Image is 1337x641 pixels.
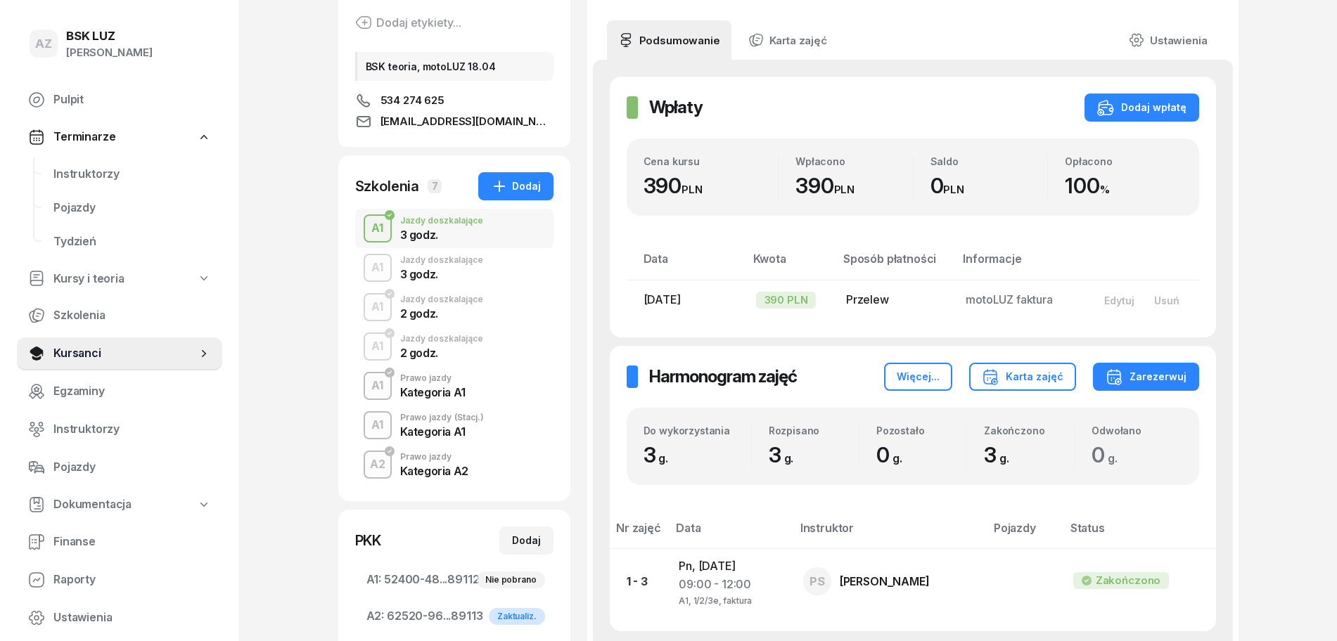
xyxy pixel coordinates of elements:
span: Egzaminy [53,382,211,401]
div: A1 [366,216,389,240]
div: Nie pobrano [477,571,544,588]
th: Kwota [745,250,835,280]
th: Informacje [954,250,1083,280]
button: A1Jazdy doszkalające3 godz. [355,209,554,248]
span: 52400-48...89112 [366,571,542,589]
div: Wpłacono [795,155,913,167]
span: 3 [644,442,676,467]
div: Zaktualiz. [489,608,544,625]
button: Usuń [1144,289,1189,312]
div: 09:00 - 12:00 [679,576,781,594]
div: Szkolenia [355,176,420,196]
a: Pojazdy [42,191,222,225]
div: Dodaj etykiety... [355,14,461,31]
span: Pulpit [53,91,211,109]
a: Instruktorzy [42,157,222,191]
small: g. [999,451,1009,465]
a: Raporty [17,563,222,597]
div: Kategoria A1 [400,426,484,437]
div: Usuń [1154,294,1179,306]
div: Dodaj [491,178,541,195]
div: BSK teoria, motoLUZ 18.04 [355,52,554,81]
a: Tydzień [42,225,222,259]
span: Dokumentacja [53,496,132,514]
div: 390 [644,173,779,199]
div: Dodaj [512,532,541,549]
a: Instruktorzy [17,413,222,446]
div: A1 [366,374,389,398]
a: Dokumentacja [17,488,222,521]
span: Tydzień [53,233,211,251]
button: A1 [364,254,392,282]
div: A1, 1/2/3e, faktura [679,593,781,605]
span: (Stacj.) [454,413,484,422]
span: Kursy i teoria [53,270,124,288]
div: Pozostało [876,425,966,436]
button: A1 [364,411,392,439]
div: Kategoria A1 [400,387,466,398]
button: A1Prawo jazdyKategoria A1 [355,366,554,406]
button: A1 [364,372,392,400]
div: Cena kursu [644,155,779,167]
div: PKK [355,531,382,550]
td: 1 - 3 [610,549,668,614]
div: 3 godz. [400,268,483,280]
div: Więcej... [897,368,940,385]
div: Jazdy doszkalające [400,216,483,225]
div: Zakończono [1096,571,1160,590]
span: 3 [984,442,1016,467]
div: Karta zajęć [982,368,1063,385]
button: A2 [364,451,392,479]
button: Dodaj [499,526,554,555]
span: Pojazdy [53,458,211,477]
span: Szkolenia [53,306,211,325]
a: Podsumowanie [607,20,731,60]
a: Karta zajęć [737,20,838,60]
button: A1 [364,293,392,321]
div: A1 [366,256,389,280]
a: Ustawienia [17,601,222,635]
a: [EMAIL_ADDRESS][DOMAIN_NAME] [355,113,554,130]
div: [PERSON_NAME] [840,576,930,587]
th: Status [1062,519,1216,549]
th: Data [627,250,745,280]
small: PLN [943,183,964,196]
small: PLN [682,183,703,196]
span: 534 274 625 [380,92,444,109]
div: Dodaj wpłatę [1097,99,1186,116]
a: 534 274 625 [355,92,554,109]
th: Instruktor [792,519,985,549]
small: g. [784,451,794,465]
span: A1: [366,571,382,589]
div: Opłacono [1065,155,1182,167]
th: Sposób płatności [835,250,954,280]
div: A1 [366,335,389,358]
span: PS [810,576,825,588]
span: Ustawienia [53,609,211,627]
span: motoLUZ faktura [966,292,1053,306]
a: Pojazdy [17,451,222,484]
div: 0 [930,173,1048,199]
button: A1 [364,214,392,242]
div: Przelew [846,291,943,309]
a: Ustawienia [1118,20,1218,60]
span: [EMAIL_ADDRESS][DOMAIN_NAME] [380,113,554,130]
div: 390 [795,173,913,199]
h2: Harmonogram zajęć [649,365,797,388]
a: Egzaminy [17,375,222,408]
small: g. [658,451,668,465]
span: A2: [366,607,385,626]
div: 3 godz. [400,229,483,240]
span: 3 [769,442,801,467]
div: Prawo jazdy [400,413,484,422]
span: 0 [1092,442,1125,467]
span: Pojazdy [53,199,211,217]
span: Raporty [53,571,211,589]
button: Karta zajęć [969,363,1076,391]
span: [DATE] [644,292,681,306]
button: Więcej... [884,363,952,391]
a: Kursanci [17,337,222,370]
span: Instruktorzy [53,165,211,183]
div: [PERSON_NAME] [66,44,153,62]
a: Kursy i teoria [17,263,222,295]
